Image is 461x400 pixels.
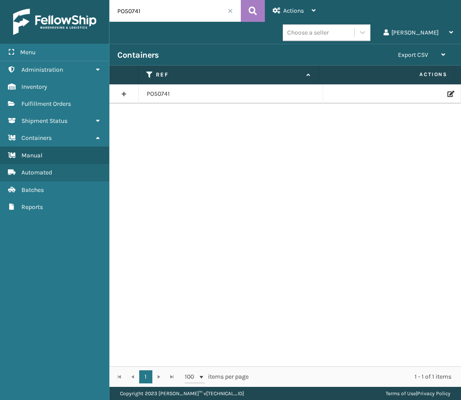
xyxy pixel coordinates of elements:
[20,49,35,56] span: Menu
[185,370,249,383] span: items per page
[398,51,428,59] span: Export CSV
[147,90,170,98] a: PO50741
[21,186,44,194] span: Batches
[120,387,244,400] p: Copyright 2023 [PERSON_NAME]™ v [TECHNICAL_ID]
[447,91,453,97] i: Edit
[139,370,152,383] a: 1
[117,50,158,60] h3: Containers
[417,390,450,397] a: Privacy Policy
[21,66,63,73] span: Administration
[21,152,42,159] span: Manual
[21,100,71,108] span: Fulfillment Orders
[322,67,453,82] span: Actions
[283,7,304,14] span: Actions
[21,83,47,90] span: Inventory
[287,28,329,37] div: Choose a seller
[21,117,67,125] span: Shipment Status
[13,9,96,35] img: logo
[384,22,453,44] div: [PERSON_NAME]
[21,203,43,211] span: Reports
[386,390,416,397] a: Terms of Use
[261,372,451,381] div: 1 - 1 of 1 items
[21,169,52,176] span: Automated
[386,387,450,400] div: |
[185,372,198,381] span: 100
[21,134,52,142] span: Containers
[156,71,302,79] label: Ref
